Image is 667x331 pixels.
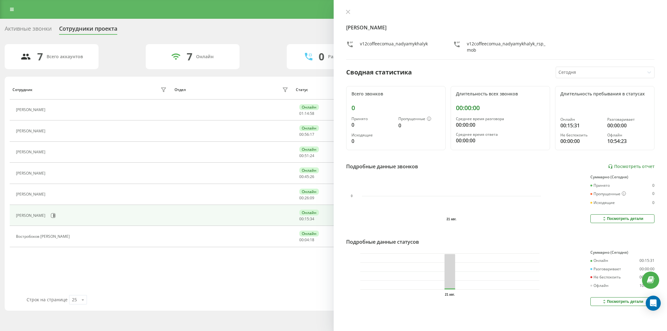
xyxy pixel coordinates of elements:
span: 15 [305,216,309,222]
div: Офлайн [590,283,609,288]
div: Среднее время ответа [456,132,545,137]
button: Посмотреть детали [590,214,654,223]
div: Онлайн [560,117,602,122]
div: 7 [187,51,192,63]
div: : : [299,175,314,179]
span: 58 [310,111,314,116]
span: 24 [310,153,314,158]
div: Исходящие [351,133,393,137]
div: [PERSON_NAME] [16,129,47,133]
text: 21 авг. [447,217,457,221]
span: 26 [305,195,309,201]
span: 14 [305,111,309,116]
div: Всего аккаунтов [47,54,83,59]
h4: [PERSON_NAME] [346,24,655,31]
div: 10:54:23 [639,283,654,288]
div: Пропущенные [590,191,626,196]
div: 00:00:00 [607,122,649,129]
div: Статус [296,88,308,92]
div: 7 [37,51,43,63]
div: Длительность всех звонков [456,91,545,97]
div: Не беспокоить [560,133,602,137]
div: Open Intercom Messenger [646,296,661,311]
div: 0 [398,122,440,129]
div: Онлайн [299,210,319,216]
text: 21 авг. [445,293,455,296]
span: 45 [305,174,309,179]
div: Суммарно (Сегодня) [590,175,654,179]
div: : : [299,111,314,116]
div: 00:15:31 [560,122,602,129]
span: 51 [305,153,309,158]
div: 0 [351,121,393,129]
div: 0 [652,183,654,188]
div: Разговаривают [328,54,362,59]
div: Онлайн [590,258,608,263]
div: Исходящие [590,201,615,205]
div: 00:15:31 [639,258,654,263]
span: 00 [299,237,304,242]
div: v12coffeecomua_nadyamykhalyk_rsp_mob [467,41,548,53]
div: Принято [351,117,393,121]
div: Посмотреть детали [602,299,643,304]
div: Онлайн [196,54,214,59]
div: [PERSON_NAME] [16,192,47,196]
span: 17 [310,132,314,137]
div: Не беспокоить [590,275,621,279]
div: 00:00:00 [456,121,545,129]
div: Подробные данные статусов [346,238,419,246]
div: : : [299,217,314,221]
span: 26 [310,174,314,179]
div: Онлайн [299,104,319,110]
div: v12coffeecomua_nadyamykhalyk [360,41,428,53]
div: Онлайн [299,189,319,195]
span: 00 [299,132,304,137]
div: Онлайн [299,231,319,237]
div: 10:54:23 [607,137,649,145]
div: : : [299,196,314,200]
div: Онлайн [299,167,319,173]
button: Посмотреть детали [590,297,654,306]
div: Всего звонков [351,91,440,97]
div: Сотрудники проекта [59,25,117,35]
div: 0 [652,201,654,205]
div: : : [299,238,314,242]
div: Разговаривает [590,267,621,271]
span: 04 [305,237,309,242]
div: : : [299,132,314,137]
div: Востробоков [PERSON_NAME] [16,234,71,239]
div: : : [299,154,314,158]
div: 00:00:00 [560,137,602,145]
span: 09 [310,195,314,201]
div: 0 [351,104,440,112]
div: Сводная статистика [346,68,412,77]
span: Строк на странице [27,297,68,303]
span: 56 [305,132,309,137]
div: [PERSON_NAME] [16,171,47,176]
div: 00:00:00 [456,137,545,144]
div: 00:00:00 [639,275,654,279]
div: 00:00:00 [639,267,654,271]
span: 18 [310,237,314,242]
div: Онлайн [299,146,319,152]
span: 00 [299,195,304,201]
div: Отдел [174,88,186,92]
div: 0 [652,191,654,196]
div: Длительность пребывания в статусах [560,91,649,97]
div: Пропущенные [398,117,440,122]
a: Посмотреть отчет [608,164,654,169]
div: Принято [590,183,610,188]
div: Суммарно (Сегодня) [590,250,654,255]
span: 01 [299,111,304,116]
div: 0 [351,137,393,145]
div: Среднее время разговора [456,117,545,121]
span: 00 [299,174,304,179]
div: 0 [319,51,324,63]
div: Активные звонки [5,25,52,35]
div: Онлайн [299,125,319,131]
div: [PERSON_NAME] [16,108,47,112]
div: Сотрудник [13,88,33,92]
div: Офлайн [607,133,649,137]
div: Посмотреть детали [602,216,643,221]
text: 0 [351,195,353,198]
